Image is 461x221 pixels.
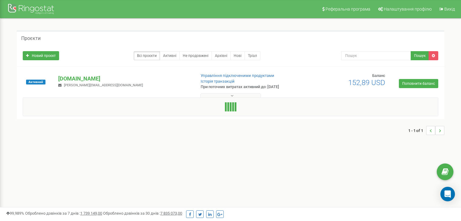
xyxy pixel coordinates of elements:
a: Всі проєкти [134,51,160,60]
span: Оброблено дзвінків за 30 днів : [103,211,182,216]
a: Не продовжені [179,51,212,60]
span: Реферальна програма [326,7,370,12]
p: При поточних витратах активний до: [DATE] [201,84,298,90]
span: Активний [26,80,45,84]
a: Управління підключеними продуктами [201,73,274,78]
p: [DOMAIN_NAME] [58,75,191,83]
span: Оброблено дзвінків за 7 днів : [25,211,102,216]
u: 7 835 073,00 [160,211,182,216]
div: Open Intercom Messenger [440,187,455,201]
span: 152,89 USD [348,78,385,87]
span: Налаштування профілю [384,7,432,12]
a: Нові [230,51,245,60]
button: Пошук [411,51,429,60]
a: Архівні [212,51,231,60]
span: Баланс [372,73,385,78]
a: Поповнити баланс [399,79,438,88]
span: [PERSON_NAME][EMAIL_ADDRESS][DOMAIN_NAME] [64,83,143,87]
span: 99,989% [6,211,24,216]
a: Активні [160,51,180,60]
a: Новий проєкт [23,51,59,60]
h5: Проєкти [21,36,41,41]
span: Вихід [444,7,455,12]
u: 1 739 149,00 [80,211,102,216]
a: Історія транзакцій [201,79,235,84]
a: Тріал [245,51,260,60]
nav: ... [408,120,444,141]
span: 1 - 1 of 1 [408,126,426,135]
input: Пошук [341,51,411,60]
